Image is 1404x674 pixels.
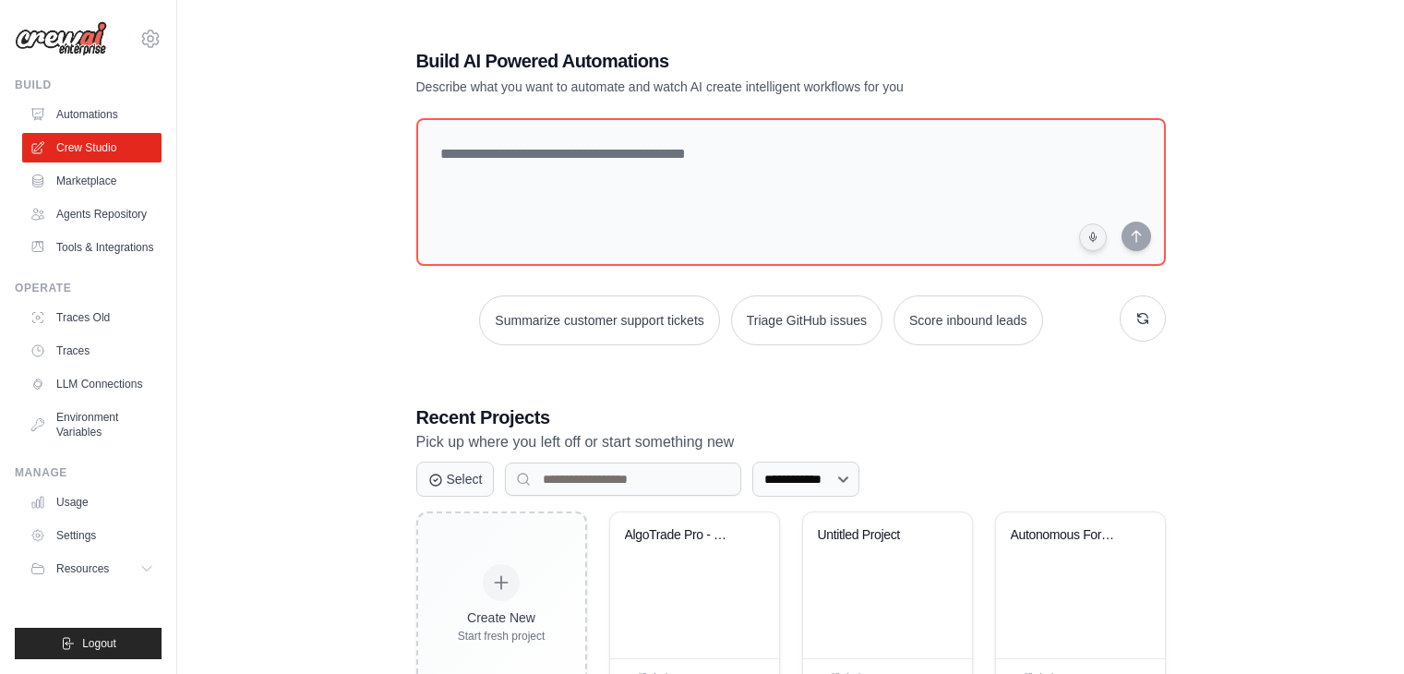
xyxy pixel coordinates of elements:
[15,628,162,659] button: Logout
[22,487,162,517] a: Usage
[625,527,737,544] div: AlgoTrade Pro - Equipe Colaborativa Profissional
[82,636,116,651] span: Logout
[15,465,162,480] div: Manage
[22,521,162,550] a: Settings
[22,100,162,129] a: Automations
[22,233,162,262] a: Tools & Integrations
[416,78,1037,96] p: Describe what you want to automate and watch AI create intelligent workflows for you
[22,133,162,162] a: Crew Studio
[22,554,162,584] button: Resources
[15,21,107,56] img: Logo
[458,608,546,627] div: Create New
[894,295,1043,345] button: Score inbound leads
[1011,527,1122,544] div: Autonomous Forex Trading System
[416,404,1166,430] h3: Recent Projects
[416,430,1166,454] p: Pick up where you left off or start something new
[15,281,162,295] div: Operate
[56,561,109,576] span: Resources
[1079,223,1107,251] button: Click to speak your automation idea
[22,336,162,366] a: Traces
[22,303,162,332] a: Traces Old
[22,166,162,196] a: Marketplace
[416,48,1037,74] h1: Build AI Powered Automations
[479,295,719,345] button: Summarize customer support tickets
[731,295,882,345] button: Triage GitHub issues
[22,199,162,229] a: Agents Repository
[458,629,546,644] div: Start fresh project
[818,527,930,544] div: Untitled Project
[1120,295,1166,342] button: Get new suggestions
[22,403,162,447] a: Environment Variables
[15,78,162,92] div: Build
[416,462,495,497] button: Select
[22,369,162,399] a: LLM Connections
